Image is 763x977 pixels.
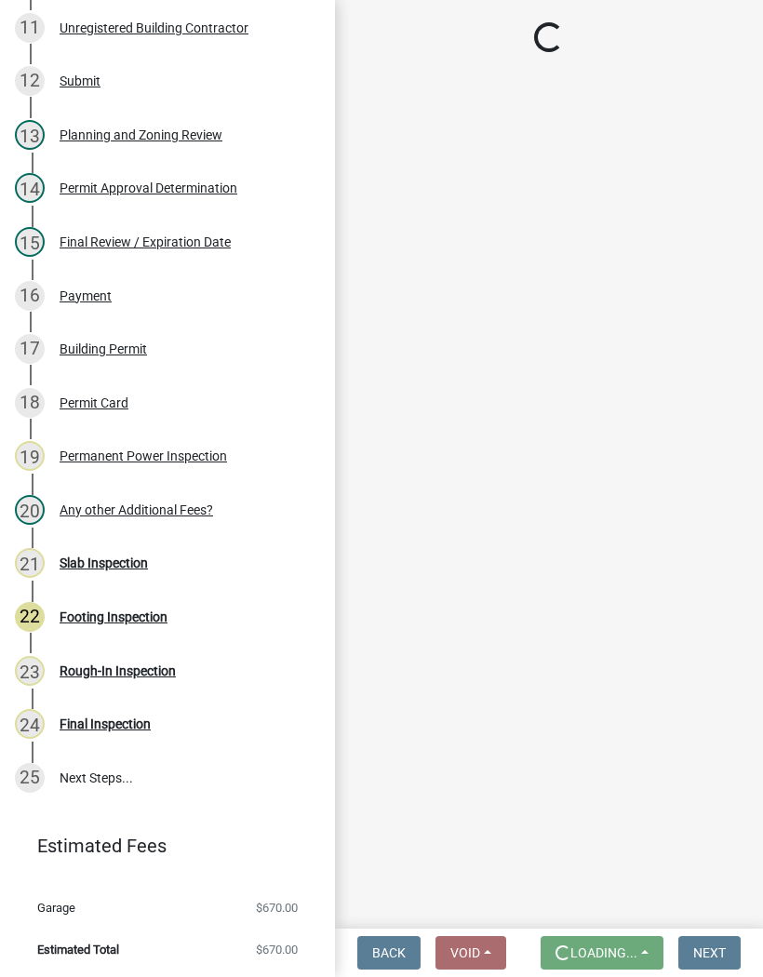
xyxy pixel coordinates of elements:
[15,281,45,311] div: 16
[60,21,248,34] div: Unregistered Building Contractor
[60,235,231,248] div: Final Review / Expiration Date
[15,120,45,150] div: 13
[60,289,112,302] div: Payment
[60,181,237,194] div: Permit Approval Determination
[15,66,45,96] div: 12
[256,944,298,956] span: $670.00
[256,902,298,914] span: $670.00
[15,827,305,864] a: Estimated Fees
[60,556,148,569] div: Slab Inspection
[570,945,637,960] span: Loading...
[357,936,421,970] button: Back
[15,495,45,525] div: 20
[15,334,45,364] div: 17
[60,610,167,623] div: Footing Inspection
[60,717,151,730] div: Final Inspection
[60,396,128,409] div: Permit Card
[450,945,480,960] span: Void
[15,548,45,578] div: 21
[60,664,176,677] div: Rough-In Inspection
[37,902,75,914] span: Garage
[37,944,119,956] span: Estimated Total
[15,227,45,257] div: 15
[60,128,222,141] div: Planning and Zoning Review
[15,763,45,793] div: 25
[60,449,227,462] div: Permanent Power Inspection
[15,602,45,632] div: 22
[15,441,45,471] div: 19
[15,173,45,203] div: 14
[15,709,45,739] div: 24
[15,656,45,686] div: 23
[372,945,406,960] span: Back
[60,74,100,87] div: Submit
[678,936,741,970] button: Next
[693,945,726,960] span: Next
[541,936,663,970] button: Loading...
[15,13,45,43] div: 11
[435,936,506,970] button: Void
[60,503,213,516] div: Any other Additional Fees?
[15,388,45,418] div: 18
[60,342,147,355] div: Building Permit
